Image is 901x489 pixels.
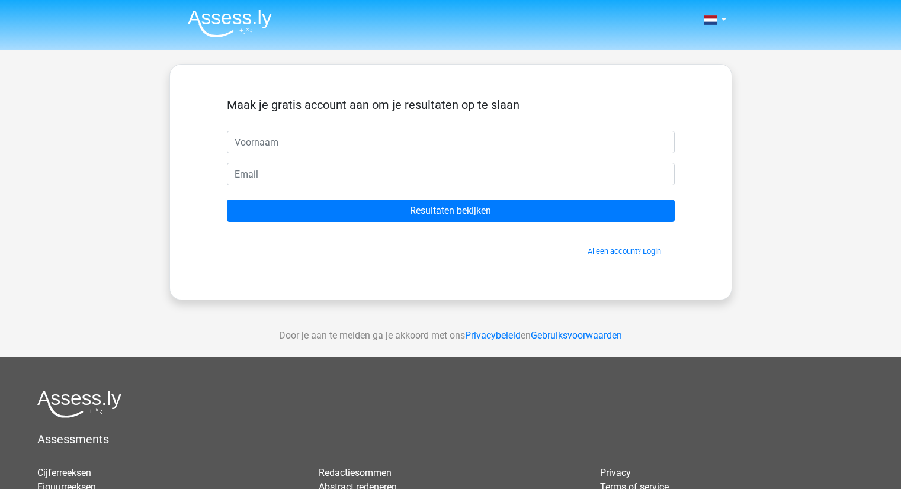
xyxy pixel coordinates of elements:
[37,467,91,478] a: Cijferreeksen
[227,163,675,185] input: Email
[531,330,622,341] a: Gebruiksvoorwaarden
[588,247,661,256] a: Al een account? Login
[227,131,675,153] input: Voornaam
[188,9,272,37] img: Assessly
[600,467,631,478] a: Privacy
[37,390,121,418] img: Assessly logo
[227,98,675,112] h5: Maak je gratis account aan om je resultaten op te slaan
[465,330,521,341] a: Privacybeleid
[227,200,675,222] input: Resultaten bekijken
[319,467,392,478] a: Redactiesommen
[37,432,864,446] h5: Assessments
